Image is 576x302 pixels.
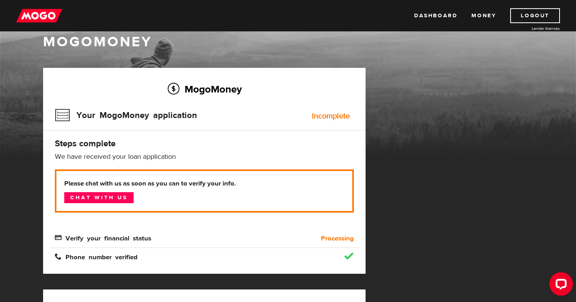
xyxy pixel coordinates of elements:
a: Logout [510,8,560,23]
a: Money [471,8,496,23]
h2: MogoMoney [55,81,354,97]
a: Chat with us [64,192,134,203]
b: Please chat with us as soon as you can to verify your info. [64,179,344,188]
div: Incomplete [312,112,350,120]
h1: MogoMoney [43,34,533,50]
a: Dashboard [414,8,457,23]
h4: Steps complete [55,138,354,149]
span: Phone number verified [55,253,138,260]
iframe: LiveChat chat widget [543,269,576,302]
b: Processing [321,234,354,243]
h3: Your MogoMoney application [55,105,197,126]
img: mogo_logo-11ee424be714fa7cbb0f0f49df9e16ec.png [16,8,62,23]
a: Lender licences [501,25,560,31]
p: We have received your loan application [55,152,354,162]
span: Verify your financial status [55,234,151,241]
